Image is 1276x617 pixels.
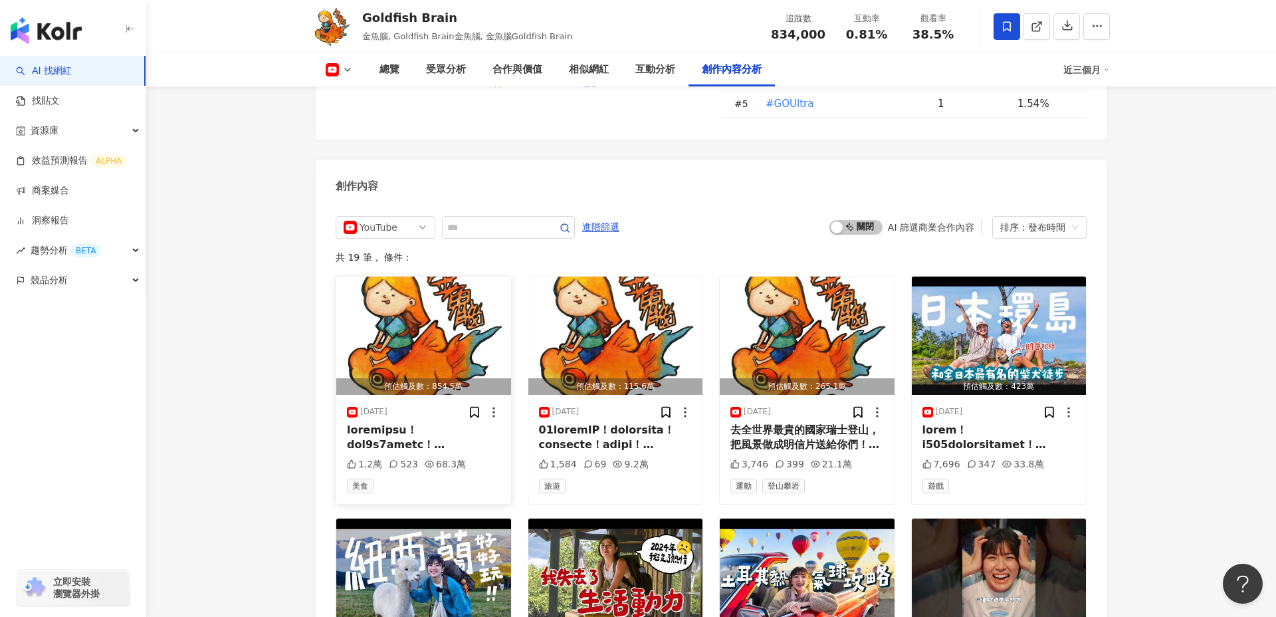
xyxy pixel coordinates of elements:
[362,9,572,26] div: Goldfish Brain
[846,28,887,41] span: 0.81%
[811,458,852,471] div: 21.1萬
[312,7,352,47] img: KOL Avatar
[16,154,127,168] a: 效益預測報告ALPHA
[336,378,511,395] div: 預估觸及數：854.5萬
[730,423,884,453] div: 去全世界最貴的國家瑞士登山，把風景做成明信片送給你們！｜金魚腦 Goldfish Brain出其不意的瑞士第三集來了！ 這次的大重點！！就是我們決定！要來送大家明信片啦～ 一直以來我們都會拍很多...
[569,62,609,78] div: 相似網紅
[336,277,511,395] button: 預估觸及數：854.5萬
[552,406,580,418] div: [DATE]
[362,31,572,41] span: 金魚腦, Goldfish Brain金魚腦, 金魚腦Goldfish Brain
[1000,217,1067,238] div: 排序：發布時間
[730,458,768,471] div: 3,746
[1007,90,1087,118] td: 1.54%
[360,406,387,418] div: [DATE]
[11,17,82,44] img: logo
[379,62,399,78] div: 總覽
[754,90,927,118] td: #GOUltra
[528,277,703,395] img: post-image
[967,458,996,471] div: 347
[347,479,373,493] span: 美食
[765,90,814,117] button: #GOUltra
[1063,59,1110,80] div: 近三個月
[771,27,825,41] span: 834,000
[720,378,895,395] div: 預估觸及數：265.1萬
[912,277,1087,395] button: 預估觸及數：423萬
[31,116,58,146] span: 資源庫
[336,179,378,193] div: 創作內容
[539,423,692,453] div: 01loremIP！dolorsita！consecte！adipi！elitsed！｜doe Temporin Utlab etdo. @mag.aliquaenimadminimveniam...
[734,96,754,111] div: # 5
[720,277,895,395] img: post-image
[762,479,805,493] span: 登山攀岩
[1002,458,1043,471] div: 33.8萬
[938,96,1007,111] div: 1
[888,222,974,233] div: AI 篩選商業合作內容
[730,479,757,493] span: 運動
[582,217,619,238] span: 進階篩選
[70,244,101,257] div: BETA
[539,458,577,471] div: 1,584
[17,570,129,606] a: chrome extension立即安裝 瀏覽器外掛
[841,12,892,25] div: 互動率
[922,479,949,493] span: 遊戲
[1223,564,1263,604] iframe: Help Scout Beacon - Open
[528,378,703,395] div: 預估觸及數：115.6萬
[1017,96,1073,111] div: 1.54%
[912,277,1087,395] img: post-image
[31,235,101,265] span: 趨勢分析
[539,479,566,493] span: 旅遊
[347,423,500,453] div: loremipsu！dol9s7ametc！5445adipiscin！｜eli Seddoeiu Temporincididun！ utlabore😎etdolorem！ aliqu1e9ad...
[775,458,804,471] div: 399
[912,378,1087,395] div: 預估觸及數：423萬
[336,252,1087,263] div: 共 19 筆 ， 條件：
[702,62,762,78] div: 創作內容分析
[766,96,813,111] span: #GOUltra
[912,28,954,41] span: 38.5%
[16,64,72,78] a: searchAI 找網紅
[720,277,895,395] button: 預估觸及數：265.1萬
[613,458,648,471] div: 9.2萬
[528,277,703,395] button: 預估觸及數：115.6萬
[53,576,100,600] span: 立即安裝 瀏覽器外掛
[360,217,403,238] div: YouTube
[16,94,60,108] a: 找貼文
[336,277,511,395] img: post-image
[635,62,675,78] div: 互動分析
[426,62,466,78] div: 受眾分析
[389,458,418,471] div: 523
[771,12,825,25] div: 追蹤數
[936,406,963,418] div: [DATE]
[16,246,25,255] span: rise
[584,458,607,471] div: 69
[347,458,382,471] div: 1.2萬
[31,265,68,295] span: 競品分析
[922,458,960,471] div: 7,696
[922,423,1076,453] div: lorem！i505dolorsitamet！consec｜adiPiscinge Seddo Eius.TemPo incidi @UtlaboreetdoloremAgnaaliquaeni...
[744,406,771,418] div: [DATE]
[908,12,958,25] div: 觀看率
[16,214,69,227] a: 洞察報告
[582,216,620,237] button: 進階篩選
[21,577,47,598] img: chrome extension
[16,184,69,197] a: 商案媒合
[425,458,466,471] div: 68.3萬
[492,62,542,78] div: 合作與價值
